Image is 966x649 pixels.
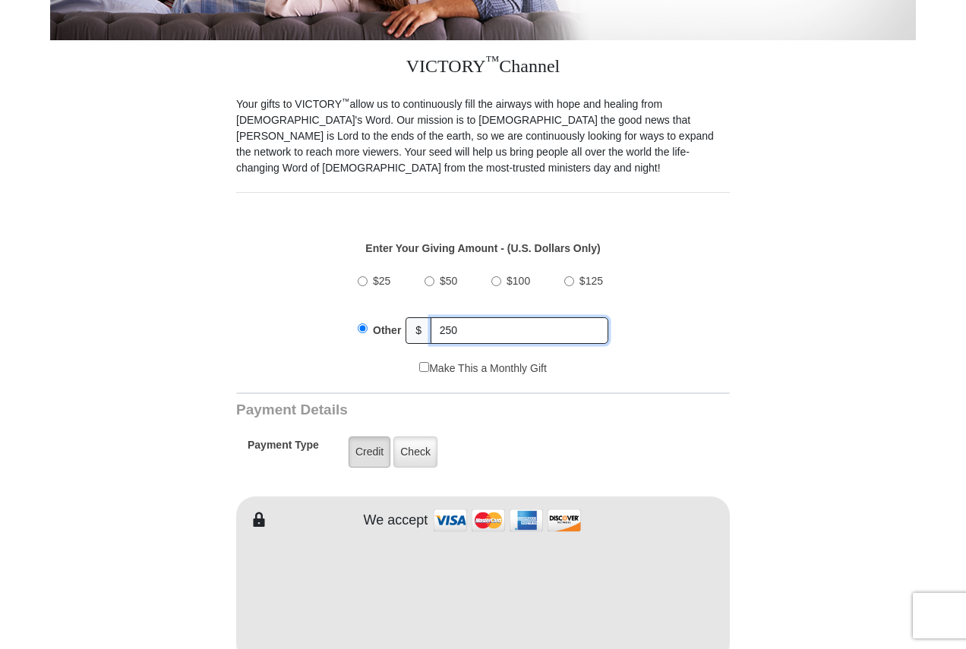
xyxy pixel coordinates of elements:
span: $ [406,317,431,344]
label: Credit [349,436,390,468]
img: credit cards accepted [431,504,583,537]
strong: Enter Your Giving Amount - (U.S. Dollars Only) [365,242,600,254]
h3: VICTORY Channel [236,40,730,96]
input: Make This a Monthly Gift [419,362,429,372]
label: Make This a Monthly Gift [419,361,547,376]
p: Your gifts to VICTORY allow us to continuously fill the airways with hope and healing from [DEMOG... [236,96,730,176]
span: $125 [579,275,603,287]
h3: Payment Details [236,402,623,419]
span: $100 [507,275,530,287]
h5: Payment Type [248,439,319,459]
sup: ™ [486,53,500,68]
input: Other Amount [431,317,608,344]
h4: We accept [364,512,428,529]
span: $25 [373,275,390,287]
label: Check [393,436,437,468]
span: Other [373,324,401,336]
sup: ™ [342,96,350,106]
span: $50 [440,275,457,287]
